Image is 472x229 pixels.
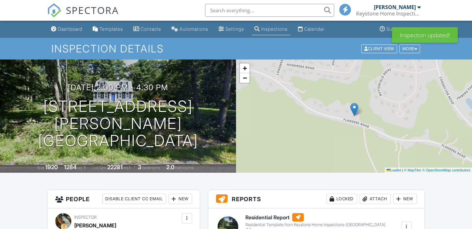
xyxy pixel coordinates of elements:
h6: Residential Report [245,213,385,222]
div: Inspections [261,26,288,32]
span: bedrooms [142,165,160,170]
div: Inspection updated! [392,27,458,43]
a: Zoom out [240,73,250,83]
h1: [STREET_ADDRESS][PERSON_NAME] [GEOGRAPHIC_DATA] [10,98,226,149]
div: 1920 [45,164,58,170]
a: Calendar [295,23,327,35]
span: Built [37,165,44,170]
div: Client View [361,44,397,53]
span: | [402,168,403,172]
a: Dashboard [48,23,85,35]
div: Contacts [141,26,161,32]
div: Locked [326,194,357,204]
input: Search everything... [205,4,334,17]
a: Client View [361,46,399,51]
div: Dashboard [58,26,82,32]
div: Attach [360,194,391,204]
a: Templates [90,23,126,35]
div: New [393,194,417,204]
div: More [399,44,420,53]
span: bathrooms [175,165,194,170]
a: Contacts [131,23,164,35]
div: Automations [180,26,208,32]
a: Settings [216,23,247,35]
div: 3 [138,164,141,170]
a: Support Center [377,23,424,35]
span: + [243,64,247,72]
h3: Reports [208,190,425,208]
span: − [243,74,247,82]
div: New [169,194,192,204]
img: The Best Home Inspection Software - Spectora [47,3,61,17]
a: © MapTiler [404,168,421,172]
div: Residential Template from Keystone Home Inspections-[GEOGRAPHIC_DATA] [245,222,385,227]
div: 22281 [107,164,123,170]
span: SPECTORA [66,3,119,17]
h3: [DATE] 2:00 pm - 4:30 pm [68,83,168,92]
img: Marker [350,103,358,116]
div: Disable Client CC Email [102,194,166,204]
div: Calendar [304,26,324,32]
a: Automations (Basic) [169,23,211,35]
a: Zoom in [240,63,250,73]
div: 2.0 [166,164,174,170]
h1: Inspection Details [51,43,421,54]
span: Lot Size [93,165,106,170]
div: Settings [225,26,244,32]
div: Keystone Home Inspections-MA [356,10,421,17]
span: Inspector [74,215,97,220]
a: SPECTORA [47,9,119,22]
a: © OpenStreetMap contributors [422,168,470,172]
div: Support Center [386,26,421,32]
a: Inspections [252,23,290,35]
a: Leaflet [386,168,401,172]
span: sq. ft. [77,165,87,170]
div: Templates [99,26,123,32]
span: sq.ft. [124,165,132,170]
h3: People [47,190,200,208]
div: [PERSON_NAME] [374,4,416,10]
div: 1284 [64,164,77,170]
